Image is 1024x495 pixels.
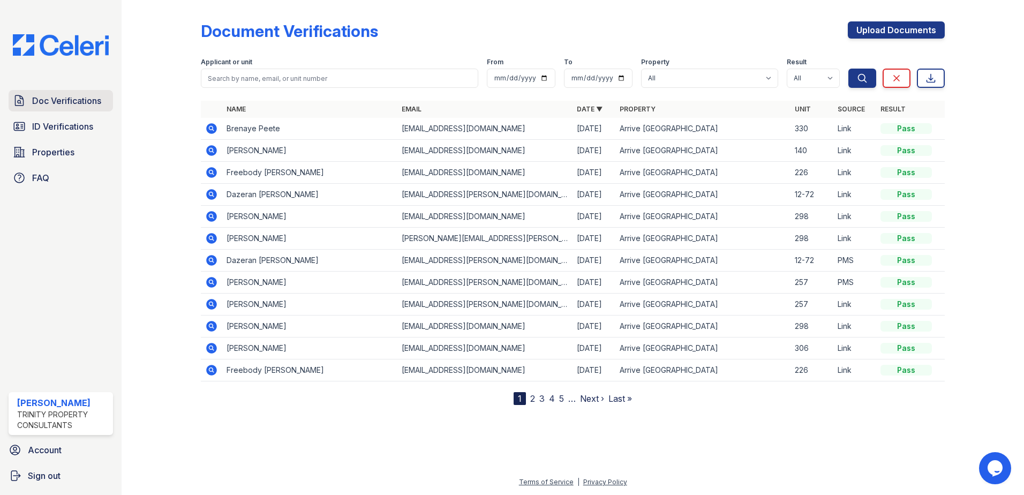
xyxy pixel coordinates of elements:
td: [DATE] [573,250,615,272]
span: Properties [32,146,74,159]
label: From [487,58,503,66]
td: 298 [790,206,833,228]
td: Link [833,206,876,228]
div: Pass [880,365,932,376]
td: [DATE] [573,294,615,316]
div: Pass [880,211,932,222]
a: ID Verifications [9,116,113,137]
div: Pass [880,255,932,266]
td: Arrive [GEOGRAPHIC_DATA] [615,250,790,272]
td: Arrive [GEOGRAPHIC_DATA] [615,206,790,228]
td: Brenaye Peete [222,118,397,140]
div: Pass [880,277,932,288]
a: 3 [539,393,545,404]
a: Name [227,105,246,113]
td: Arrive [GEOGRAPHIC_DATA] [615,140,790,162]
a: Last » [608,393,632,404]
div: Pass [880,167,932,178]
td: Arrive [GEOGRAPHIC_DATA] [615,228,790,250]
td: [EMAIL_ADDRESS][PERSON_NAME][DOMAIN_NAME] [397,184,573,206]
td: 298 [790,316,833,337]
span: ID Verifications [32,120,93,133]
td: 226 [790,162,833,184]
td: Link [833,228,876,250]
span: Sign out [28,469,61,482]
a: 4 [549,393,555,404]
td: [EMAIL_ADDRESS][DOMAIN_NAME] [397,206,573,228]
td: Arrive [GEOGRAPHIC_DATA] [615,118,790,140]
td: Arrive [GEOGRAPHIC_DATA] [615,184,790,206]
td: Link [833,359,876,381]
td: [EMAIL_ADDRESS][DOMAIN_NAME] [397,140,573,162]
td: [EMAIL_ADDRESS][DOMAIN_NAME] [397,162,573,184]
td: [EMAIL_ADDRESS][PERSON_NAME][DOMAIN_NAME] [397,294,573,316]
td: PMS [833,250,876,272]
a: Source [838,105,865,113]
td: [PERSON_NAME] [222,272,397,294]
div: Pass [880,321,932,332]
span: Doc Verifications [32,94,101,107]
div: [PERSON_NAME] [17,396,109,409]
a: Email [402,105,421,113]
label: Property [641,58,669,66]
a: 5 [559,393,564,404]
td: Link [833,294,876,316]
td: [DATE] [573,184,615,206]
td: Link [833,316,876,337]
a: Terms of Service [519,478,574,486]
a: Property [620,105,656,113]
td: Dazeran [PERSON_NAME] [222,184,397,206]
td: [EMAIL_ADDRESS][PERSON_NAME][DOMAIN_NAME] [397,272,573,294]
td: [PERSON_NAME] [222,140,397,162]
td: Arrive [GEOGRAPHIC_DATA] [615,316,790,337]
td: Arrive [GEOGRAPHIC_DATA] [615,294,790,316]
td: 226 [790,359,833,381]
td: Arrive [GEOGRAPHIC_DATA] [615,162,790,184]
td: Arrive [GEOGRAPHIC_DATA] [615,337,790,359]
td: [DATE] [573,359,615,381]
td: [DATE] [573,140,615,162]
a: Sign out [4,465,117,486]
td: 298 [790,228,833,250]
a: Upload Documents [848,21,945,39]
div: Pass [880,123,932,134]
td: Link [833,184,876,206]
a: FAQ [9,167,113,189]
a: Date ▼ [577,105,603,113]
td: [EMAIL_ADDRESS][PERSON_NAME][DOMAIN_NAME] [397,250,573,272]
label: Applicant or unit [201,58,252,66]
div: Trinity Property Consultants [17,409,109,431]
iframe: chat widget [979,452,1013,484]
td: 306 [790,337,833,359]
td: 257 [790,294,833,316]
a: Unit [795,105,811,113]
td: [DATE] [573,118,615,140]
div: Pass [880,299,932,310]
span: … [568,392,576,405]
td: Arrive [GEOGRAPHIC_DATA] [615,272,790,294]
a: Privacy Policy [583,478,627,486]
a: Account [4,439,117,461]
td: PMS [833,272,876,294]
td: [DATE] [573,337,615,359]
td: Link [833,140,876,162]
a: Doc Verifications [9,90,113,111]
td: [EMAIL_ADDRESS][DOMAIN_NAME] [397,359,573,381]
td: Link [833,118,876,140]
img: CE_Logo_Blue-a8612792a0a2168367f1c8372b55b34899dd931a85d93a1a3d3e32e68fde9ad4.png [4,34,117,56]
label: To [564,58,573,66]
td: [DATE] [573,272,615,294]
td: [EMAIL_ADDRESS][DOMAIN_NAME] [397,118,573,140]
td: 330 [790,118,833,140]
span: Account [28,444,62,456]
td: [DATE] [573,162,615,184]
td: [DATE] [573,206,615,228]
td: [PERSON_NAME] [222,206,397,228]
td: [DATE] [573,228,615,250]
td: [PERSON_NAME][EMAIL_ADDRESS][PERSON_NAME][DOMAIN_NAME] [397,228,573,250]
td: Freebody [PERSON_NAME] [222,359,397,381]
td: [EMAIL_ADDRESS][DOMAIN_NAME] [397,337,573,359]
div: | [577,478,579,486]
td: [EMAIL_ADDRESS][DOMAIN_NAME] [397,316,573,337]
div: Document Verifications [201,21,378,41]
